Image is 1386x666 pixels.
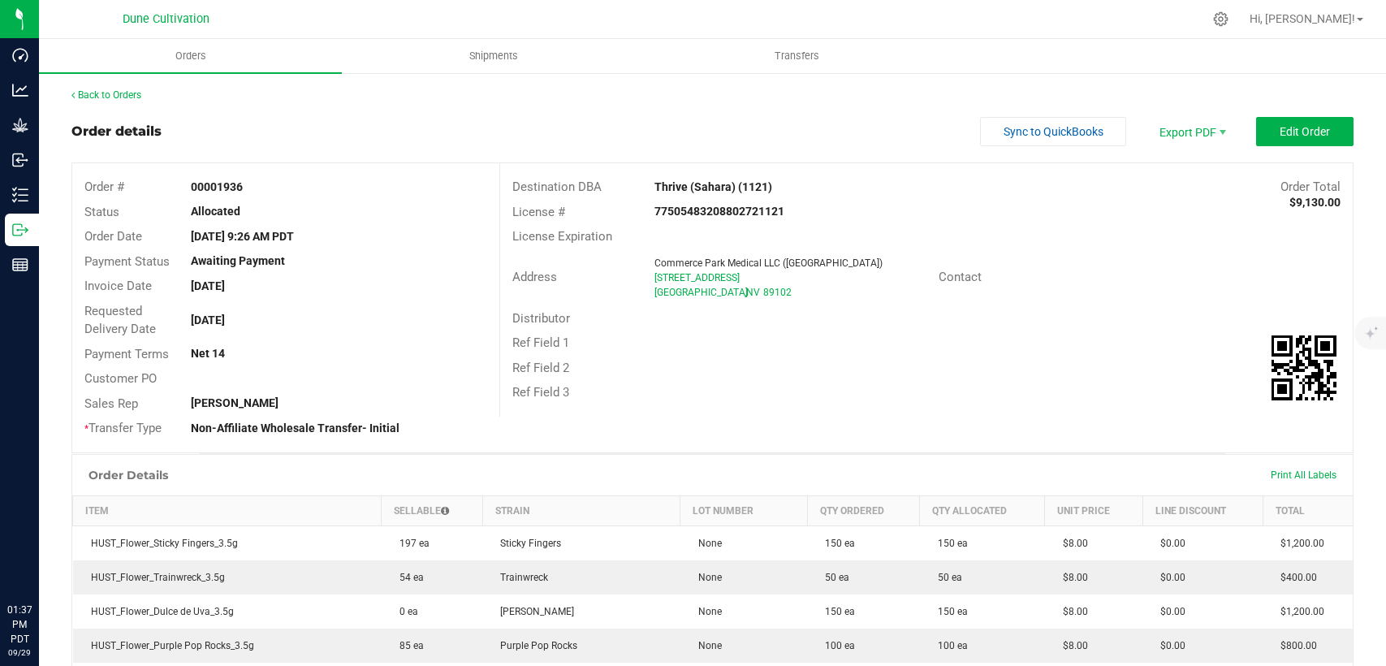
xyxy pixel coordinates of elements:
th: Sellable [382,495,482,525]
th: Qty Allocated [920,495,1045,525]
span: Hi, [PERSON_NAME]! [1250,12,1355,25]
span: [GEOGRAPHIC_DATA] [654,287,748,298]
iframe: Resource center [16,536,65,585]
span: $0.00 [1152,572,1185,583]
span: Dune Cultivation [123,12,209,26]
span: $8.00 [1055,572,1088,583]
span: Order # [84,179,124,194]
span: 150 ea [817,606,855,617]
inline-svg: Dashboard [12,47,28,63]
span: Distributor [512,311,570,326]
span: Sales Rep [84,396,138,411]
span: Transfers [753,49,841,63]
span: $0.00 [1152,606,1185,617]
button: Sync to QuickBooks [980,117,1126,146]
strong: Net 14 [191,347,225,360]
span: Destination DBA [512,179,602,194]
span: [PERSON_NAME] [492,606,574,617]
span: None [690,640,722,651]
span: 150 ea [817,538,855,549]
strong: Awaiting Payment [191,254,285,267]
button: Edit Order [1256,117,1354,146]
span: $8.00 [1055,640,1088,651]
span: $1,200.00 [1272,606,1324,617]
span: License # [512,205,565,219]
img: Scan me! [1272,335,1336,400]
a: Orders [39,39,342,73]
span: Trainwreck [492,572,548,583]
span: HUST_Flower_Sticky Fingers_3.5g [83,538,238,549]
th: Item [73,495,382,525]
span: Customer PO [84,371,157,386]
inline-svg: Inventory [12,187,28,203]
span: 85 ea [391,640,424,651]
strong: Thrive (Sahara) (1121) [654,180,772,193]
span: Edit Order [1280,125,1330,138]
span: Address [512,270,557,284]
strong: [DATE] [191,279,225,292]
inline-svg: Grow [12,117,28,133]
span: Print All Labels [1271,469,1336,481]
strong: 00001936 [191,180,243,193]
span: $8.00 [1055,606,1088,617]
span: Ref Field 2 [512,361,569,375]
span: None [690,572,722,583]
span: Sync to QuickBooks [1004,125,1103,138]
span: $400.00 [1272,572,1317,583]
span: Sticky Fingers [492,538,561,549]
inline-svg: Outbound [12,222,28,238]
span: Shipments [447,49,540,63]
span: Orders [153,49,228,63]
span: 100 ea [817,640,855,651]
strong: 77505483208802721121 [654,205,784,218]
inline-svg: Reports [12,257,28,273]
th: Strain [482,495,680,525]
span: $0.00 [1152,640,1185,651]
span: $800.00 [1272,640,1317,651]
p: 09/29 [7,647,32,659]
inline-svg: Analytics [12,82,28,98]
span: HUST_Flower_Trainwreck_3.5g [83,572,225,583]
inline-svg: Inbound [12,152,28,168]
span: Purple Pop Rocks [492,640,577,651]
span: $8.00 [1055,538,1088,549]
span: 197 ea [391,538,430,549]
span: Order Total [1280,179,1341,194]
p: 01:37 PM PDT [7,603,32,647]
a: Transfers [646,39,948,73]
strong: [DATE] [191,314,225,327]
strong: [PERSON_NAME] [191,396,278,409]
th: Line Discount [1142,495,1263,525]
span: None [690,606,722,617]
th: Lot Number [680,495,808,525]
strong: [DATE] 9:26 AM PDT [191,230,294,243]
span: [STREET_ADDRESS] [654,272,740,283]
span: 0 ea [391,606,418,617]
span: Requested Delivery Date [84,304,156,337]
span: HUST_Flower_Purple Pop Rocks_3.5g [83,640,254,651]
a: Shipments [342,39,645,73]
span: Commerce Park Medical LLC ([GEOGRAPHIC_DATA]) [654,257,883,269]
span: License Expiration [512,229,612,244]
span: HUST_Flower_Dulce de Uva_3.5g [83,606,234,617]
span: 50 ea [930,572,962,583]
span: Payment Terms [84,347,169,361]
span: Contact [939,270,982,284]
span: , [745,287,746,298]
span: $1,200.00 [1272,538,1324,549]
span: Status [84,205,119,219]
span: 100 ea [930,640,968,651]
li: Export PDF [1142,117,1240,146]
span: None [690,538,722,549]
strong: Non-Affiliate Wholesale Transfer- Initial [191,422,399,435]
a: Back to Orders [71,89,141,101]
span: NV [746,287,760,298]
span: Payment Status [84,254,170,269]
div: Manage settings [1211,11,1231,27]
div: Order details [71,122,162,141]
span: Order Date [84,229,142,244]
strong: Allocated [191,205,240,218]
h1: Order Details [89,469,168,482]
span: Invoice Date [84,279,152,293]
